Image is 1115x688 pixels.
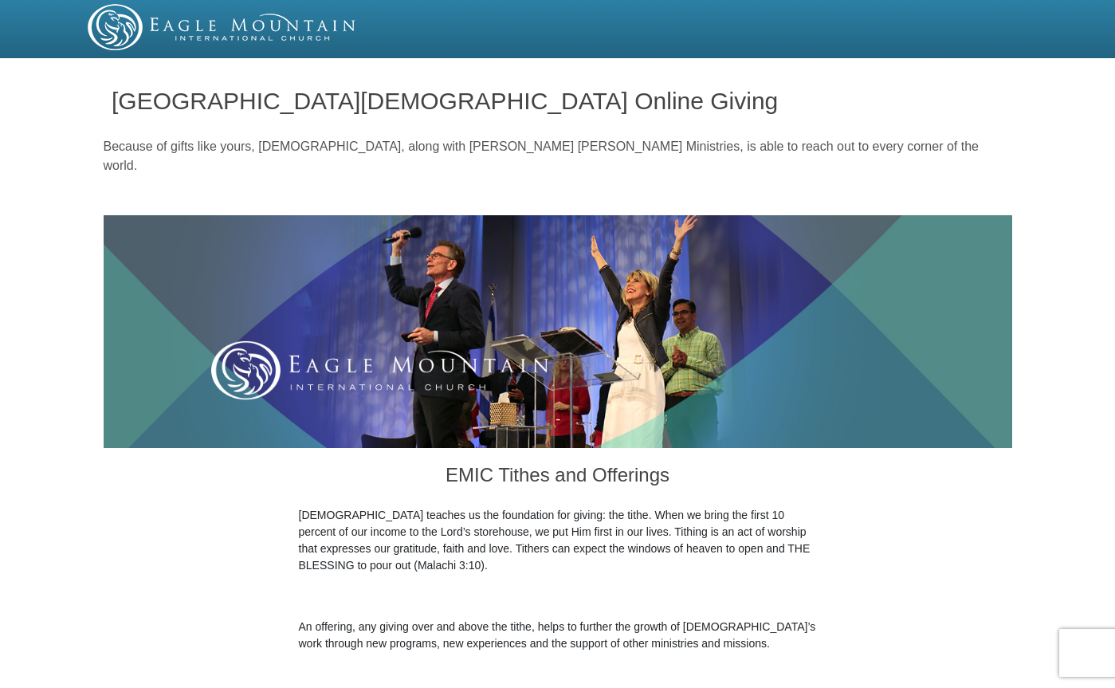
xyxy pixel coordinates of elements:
img: EMIC [88,4,357,50]
h3: EMIC Tithes and Offerings [299,448,817,507]
p: An offering, any giving over and above the tithe, helps to further the growth of [DEMOGRAPHIC_DAT... [299,619,817,652]
h1: [GEOGRAPHIC_DATA][DEMOGRAPHIC_DATA] Online Giving [112,88,1003,114]
p: [DEMOGRAPHIC_DATA] teaches us the foundation for giving: the tithe. When we bring the first 10 pe... [299,507,817,574]
p: Because of gifts like yours, [DEMOGRAPHIC_DATA], along with [PERSON_NAME] [PERSON_NAME] Ministrie... [104,137,1012,175]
